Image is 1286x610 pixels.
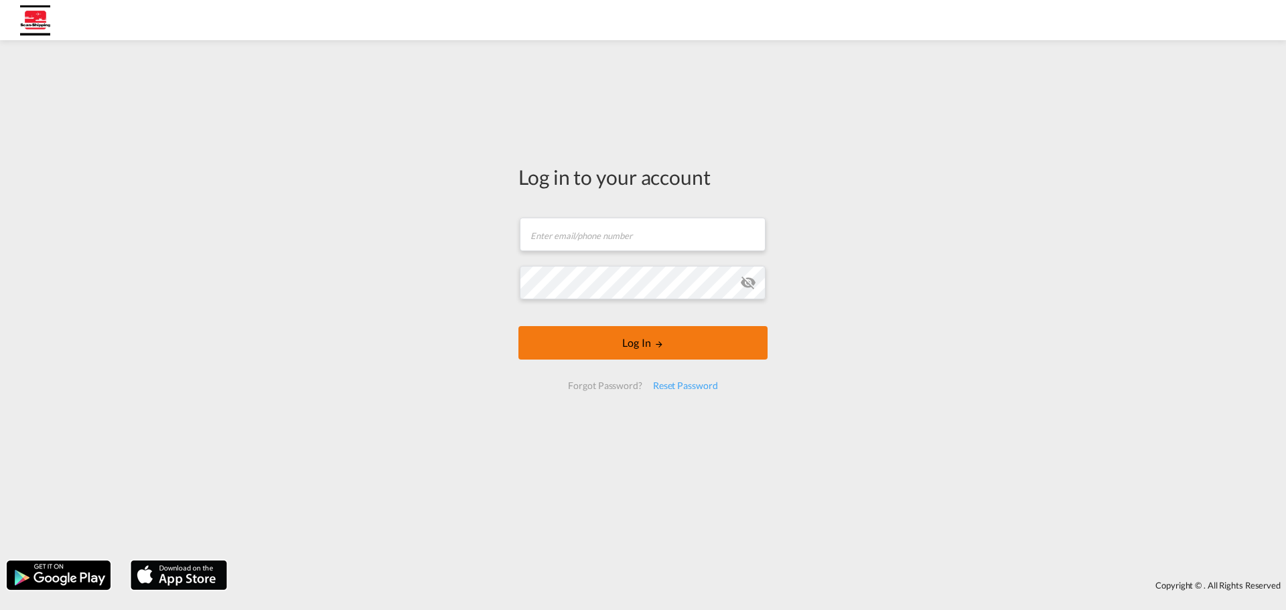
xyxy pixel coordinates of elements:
div: Copyright © . All Rights Reserved [234,574,1286,597]
input: Enter email/phone number [520,218,766,251]
div: Forgot Password? [563,374,647,398]
img: apple.png [129,559,228,591]
img: google.png [5,559,112,591]
div: Reset Password [648,374,723,398]
md-icon: icon-eye-off [740,275,756,291]
div: Log in to your account [518,163,768,191]
button: LOGIN [518,326,768,360]
img: 14889e00a94e11eea43deb41f6cedd1b.jpg [20,5,50,35]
